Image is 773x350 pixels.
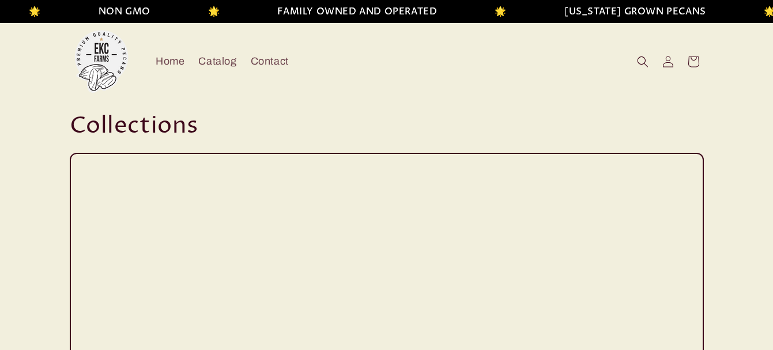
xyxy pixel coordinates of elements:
[156,55,184,68] span: Home
[494,3,506,20] li: 🌟
[251,55,289,68] span: Contact
[149,48,191,75] a: Home
[65,25,137,97] a: EKC Pecans
[564,3,706,20] li: [US_STATE] GROWN PECANS
[198,55,236,68] span: Catalog
[277,3,436,20] li: FAMILY OWNED AND OPERATED
[191,48,243,75] a: Catalog
[28,3,40,20] li: 🌟
[630,49,655,74] summary: Search
[70,30,133,93] img: EKC Pecans
[208,3,220,20] li: 🌟
[98,3,150,20] li: NON GMO
[70,111,704,141] h1: Collections
[244,48,296,75] a: Contact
